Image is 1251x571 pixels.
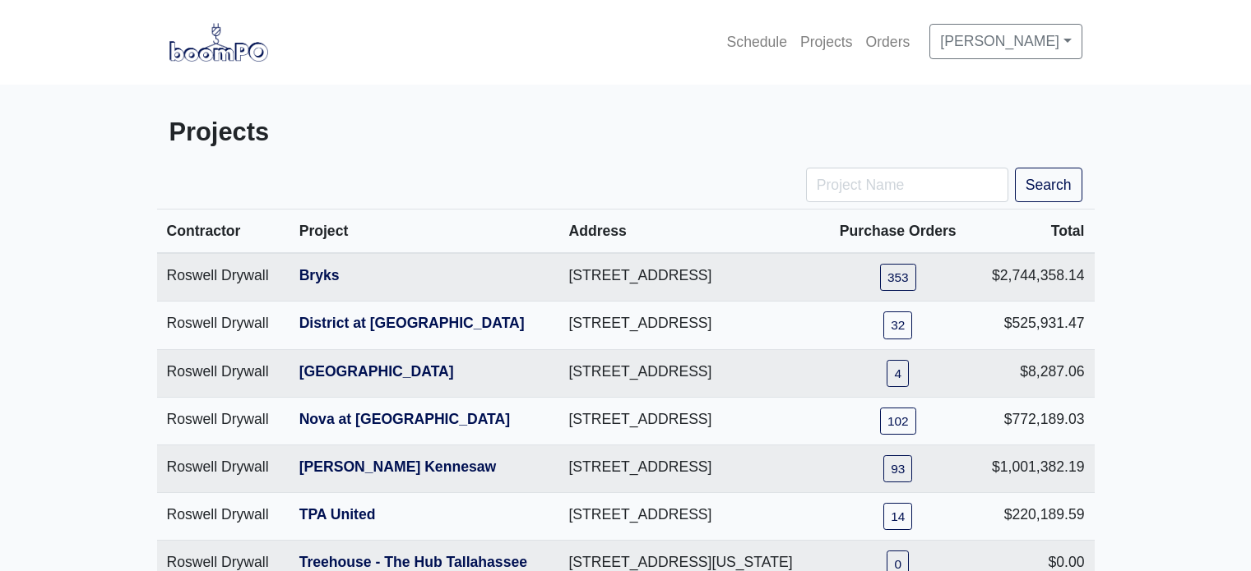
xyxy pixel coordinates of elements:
td: Roswell Drywall [157,302,290,349]
th: Contractor [157,210,290,254]
a: Bryks [299,267,340,283]
td: $1,001,382.19 [972,444,1095,492]
a: 14 [883,503,912,530]
a: Nova at [GEOGRAPHIC_DATA] [299,411,510,427]
td: Roswell Drywall [157,444,290,492]
td: [STREET_ADDRESS] [558,492,823,540]
a: Projects [794,24,859,60]
a: 93 [883,455,912,482]
td: Roswell Drywall [157,397,290,444]
img: boomPO [169,23,268,61]
a: 32 [883,311,912,338]
a: [PERSON_NAME] Kennesaw [299,458,497,475]
td: [STREET_ADDRESS] [558,302,823,349]
a: 4 [887,360,909,387]
td: Roswell Drywall [157,253,290,302]
td: [STREET_ADDRESS] [558,253,823,302]
a: TPA United [299,506,376,523]
td: $525,931.47 [972,302,1095,349]
a: Schedule [720,24,794,60]
a: [PERSON_NAME] [929,24,1082,58]
button: Search [1015,168,1082,202]
a: 353 [880,264,916,291]
td: [STREET_ADDRESS] [558,397,823,444]
a: 102 [880,408,916,435]
td: Roswell Drywall [157,349,290,397]
a: District at [GEOGRAPHIC_DATA] [299,315,525,331]
td: [STREET_ADDRESS] [558,444,823,492]
a: Orders [859,24,917,60]
td: $772,189.03 [972,397,1095,444]
a: [GEOGRAPHIC_DATA] [299,363,454,380]
th: Purchase Orders [824,210,972,254]
a: Treehouse - The Hub Tallahassee [299,554,527,570]
td: $8,287.06 [972,349,1095,397]
td: Roswell Drywall [157,492,290,540]
th: Total [972,210,1095,254]
h3: Projects [169,117,614,148]
th: Address [558,210,823,254]
td: [STREET_ADDRESS] [558,349,823,397]
td: $220,189.59 [972,492,1095,540]
td: $2,744,358.14 [972,253,1095,302]
th: Project [290,210,559,254]
input: Project Name [806,168,1008,202]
